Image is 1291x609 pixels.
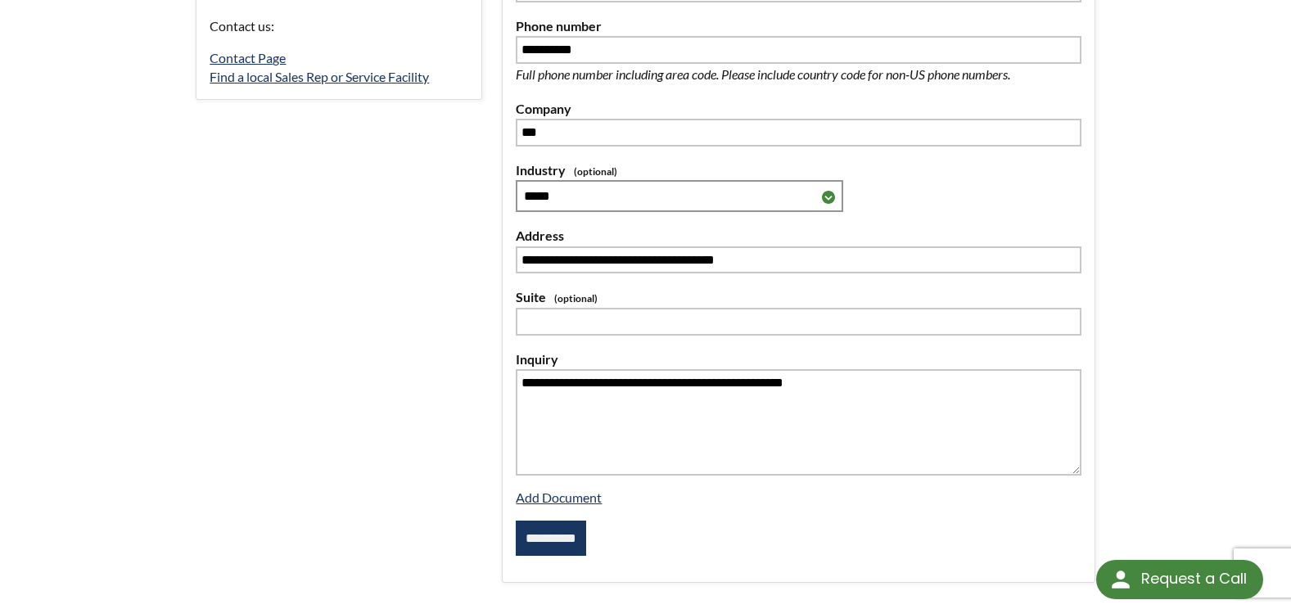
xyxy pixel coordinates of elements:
img: round button [1108,566,1134,593]
label: Suite [516,286,1081,308]
div: Request a Call [1141,560,1247,598]
label: Phone number [516,16,1081,37]
p: Full phone number including area code. Please include country code for non-US phone numbers. [516,64,1064,85]
label: Inquiry [516,349,1081,370]
div: Request a Call [1096,560,1263,599]
p: Contact us: [210,16,468,37]
a: Find a local Sales Rep or Service Facility [210,69,429,84]
a: Add Document [516,489,602,505]
label: Address [516,225,1081,246]
label: Company [516,98,1081,120]
label: Industry [516,160,1081,181]
a: Contact Page [210,50,286,65]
